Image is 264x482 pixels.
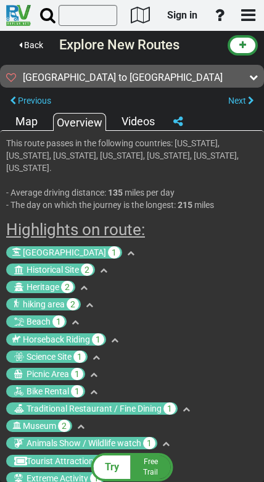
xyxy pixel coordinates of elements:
span: - Average driving distance: [6,188,106,197]
span: 1 [52,315,65,328]
span: 2 [58,420,70,432]
sapn: [GEOGRAPHIC_DATA] to [GEOGRAPHIC_DATA] [23,72,223,83]
h3: Explore New Routes [59,38,225,52]
button: Try FreeTrail [88,452,177,482]
span: 2 [61,281,73,293]
span: Previous [18,96,51,106]
span: Museum [23,421,56,431]
span: Free Trail [143,457,158,476]
span: 135 [108,188,123,197]
img: RvPlanetLogo.png [6,5,31,26]
span: This route passes in the following countries: [6,138,173,148]
span: 1 [71,368,83,380]
span: 1 [92,333,104,346]
div: Videos [118,114,158,130]
span: Sign in [167,9,197,21]
span: miles [194,200,214,210]
span: 2 [67,298,79,310]
span: Animals Show / Wildlife watch [27,438,141,448]
span: 1 [71,385,83,397]
span: Picnic Area [27,369,69,379]
span: 1 [163,402,176,415]
span: Back [24,40,43,50]
span: - The day on which the journey is the longest: [6,200,176,210]
span: hiking area [23,299,65,309]
span: 1 [143,437,155,449]
a: Sign in [162,2,203,28]
span: Next [228,96,246,106]
span: Bike Rental [27,386,69,396]
span: [US_STATE], [US_STATE], [US_STATE], [US_STATE], [US_STATE], [US_STATE], [US_STATE]. [6,138,239,173]
span: 1 [73,351,86,363]
span: miles [125,188,144,197]
span: [GEOGRAPHIC_DATA] [23,247,106,257]
span: Traditional Restaurant / Fine Dining [27,404,162,413]
button: Back [9,37,53,54]
span: Science Site [27,352,72,362]
span: 2 [81,264,93,276]
span: Tourist Attraction [27,456,94,466]
button: Next [218,93,264,109]
span: 1 [108,246,120,259]
div: Highlights on route: [6,211,258,241]
span: Try [105,461,119,473]
span: 215 [178,200,192,210]
div: Map [12,114,41,130]
span: per day [146,188,175,197]
div: Overview [53,113,106,131]
span: Horseback Riding [23,334,90,344]
span: Historical Site [27,265,79,275]
span: Heritage [27,282,59,292]
span: Beach [27,317,51,326]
